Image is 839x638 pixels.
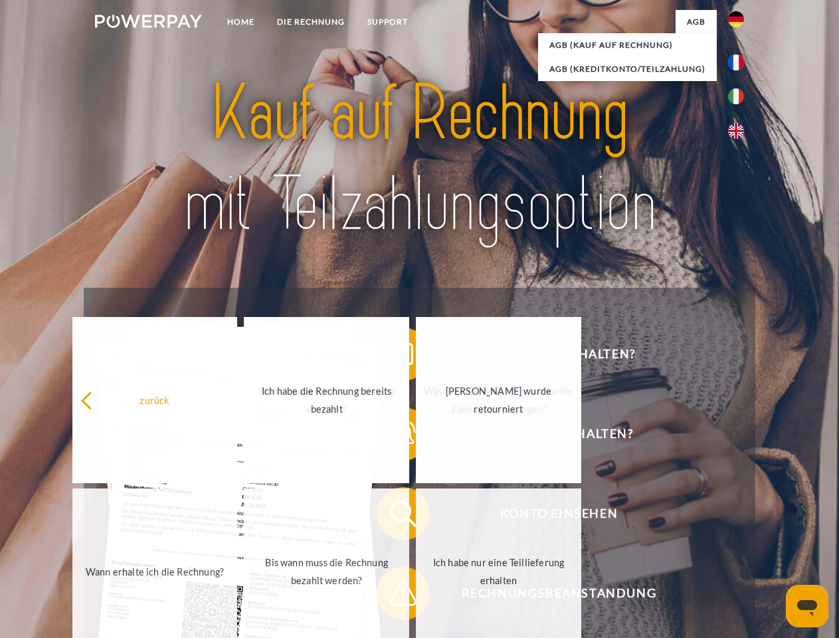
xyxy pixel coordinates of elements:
iframe: Schaltfläche zum Öffnen des Messaging-Fensters [786,585,828,627]
a: agb [676,10,717,34]
img: en [728,123,744,139]
img: title-powerpay_de.svg [127,64,712,255]
div: [PERSON_NAME] wurde retourniert [424,382,573,418]
a: DIE RECHNUNG [266,10,356,34]
div: Ich habe nur eine Teillieferung erhalten [424,554,573,589]
img: logo-powerpay-white.svg [95,15,202,28]
div: Ich habe die Rechnung bereits bezahlt [252,382,401,418]
a: AGB (Kauf auf Rechnung) [538,33,717,57]
div: Bis wann muss die Rechnung bezahlt werden? [252,554,401,589]
div: zurück [80,391,230,409]
div: Wann erhalte ich die Rechnung? [80,562,230,580]
a: SUPPORT [356,10,419,34]
img: it [728,88,744,104]
a: AGB (Kreditkonto/Teilzahlung) [538,57,717,81]
a: Home [216,10,266,34]
img: fr [728,54,744,70]
img: de [728,11,744,27]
